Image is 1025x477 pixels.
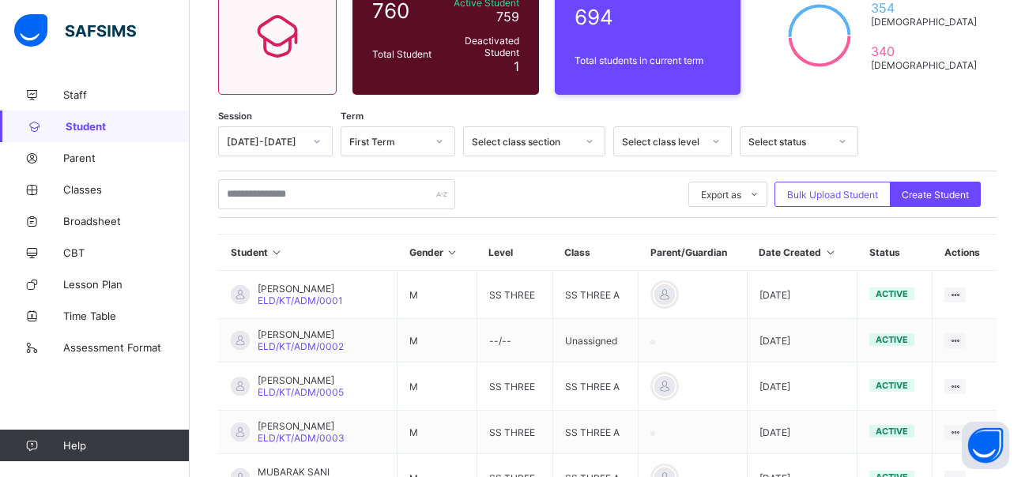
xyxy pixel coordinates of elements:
[477,271,552,319] td: SS THREE
[258,340,344,352] span: ELD/KT/ADM/0002
[876,334,908,345] span: active
[575,5,722,29] span: 694
[747,411,857,454] td: [DATE]
[962,422,1009,469] button: Open asap
[472,136,576,148] div: Select class section
[341,111,364,122] span: Term
[477,362,552,411] td: SS THREE
[63,215,190,227] span: Broadsheet
[219,235,398,271] th: Student
[747,362,857,411] td: [DATE]
[258,283,343,295] span: [PERSON_NAME]
[63,341,190,354] span: Assessment Format
[63,278,190,291] span: Lesson Plan
[871,59,977,71] span: [DEMOGRAPHIC_DATA]
[258,386,344,398] span: ELD/KT/ADM/0005
[876,426,908,437] span: active
[552,362,638,411] td: SS THREE A
[477,411,552,454] td: SS THREE
[933,235,997,271] th: Actions
[63,246,190,259] span: CBT
[552,235,638,271] th: Class
[349,136,426,148] div: First Term
[575,54,722,66] span: Total students in current term
[258,420,345,432] span: [PERSON_NAME]
[871,43,977,59] span: 340
[398,235,477,271] th: Gender
[552,271,638,319] td: SS THREE A
[63,439,189,452] span: Help
[63,88,190,101] span: Staff
[748,136,829,148] div: Select status
[63,310,190,322] span: Time Table
[398,271,477,319] td: M
[552,411,638,454] td: SS THREE A
[270,246,284,258] i: Sort in Ascending Order
[258,329,344,340] span: [PERSON_NAME]
[439,35,519,58] span: Deactivated Student
[747,319,857,362] td: [DATE]
[622,136,703,148] div: Select class level
[857,235,933,271] th: Status
[63,152,190,164] span: Parent
[514,58,519,74] span: 1
[398,411,477,454] td: M
[446,246,459,258] i: Sort in Ascending Order
[398,362,477,411] td: M
[477,235,552,271] th: Level
[552,319,638,362] td: Unassigned
[218,111,252,122] span: Session
[496,9,519,24] span: 759
[368,44,435,64] div: Total Student
[871,16,977,28] span: [DEMOGRAPHIC_DATA]
[63,183,190,196] span: Classes
[14,14,136,47] img: safsims
[66,120,190,133] span: Student
[258,432,345,444] span: ELD/KT/ADM/0003
[258,374,344,386] span: [PERSON_NAME]
[701,189,741,201] span: Export as
[876,288,908,299] span: active
[747,271,857,319] td: [DATE]
[227,136,303,148] div: [DATE]-[DATE]
[787,189,878,201] span: Bulk Upload Student
[477,319,552,362] td: --/--
[823,246,837,258] i: Sort in Ascending Order
[747,235,857,271] th: Date Created
[258,295,343,306] span: ELD/KT/ADM/0001
[876,380,908,391] span: active
[639,235,747,271] th: Parent/Guardian
[398,319,477,362] td: M
[902,189,969,201] span: Create Student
